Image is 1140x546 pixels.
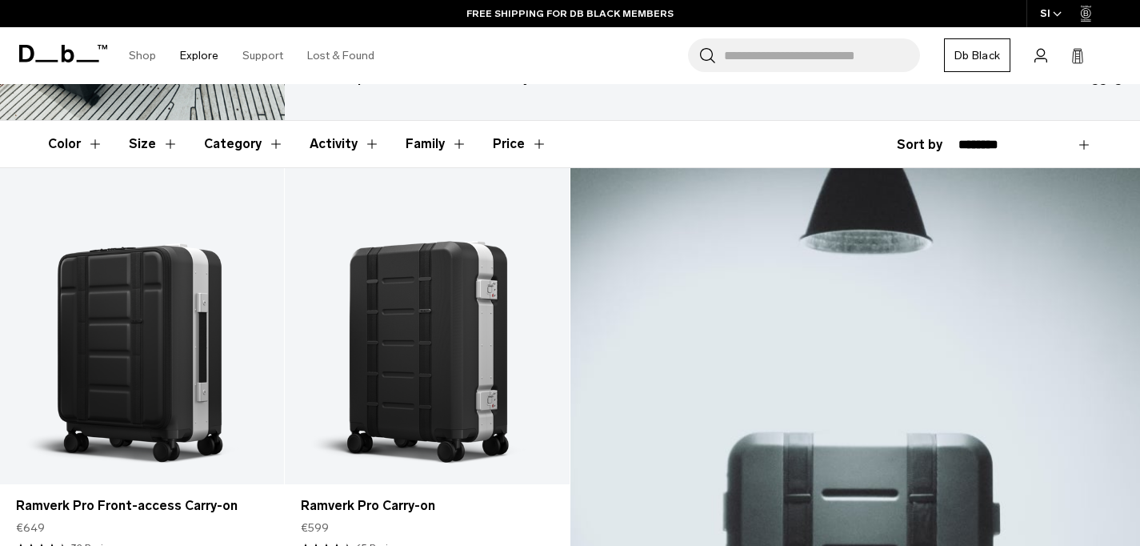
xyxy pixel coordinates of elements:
span: €599 [301,520,329,536]
button: Toggle Price [493,121,547,167]
a: FREE SHIPPING FOR DB BLACK MEMBERS [466,6,674,21]
nav: Main Navigation [117,27,386,84]
button: Toggle Filter [310,121,380,167]
a: Support [242,27,283,84]
button: Toggle Filter [129,121,178,167]
button: Toggle Filter [204,121,284,167]
a: Shop [129,27,156,84]
button: Toggle Filter [406,121,467,167]
a: Ramverk Pro Carry-on [285,168,569,484]
a: Ramverk Pro Front-access Carry-on [16,496,268,516]
a: Lost & Found [307,27,374,84]
a: Ramverk Pro Carry-on [301,496,553,516]
button: Toggle Filter [48,121,103,167]
a: Db Black [944,38,1010,72]
a: Explore [180,27,218,84]
span: €649 [16,520,45,536]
